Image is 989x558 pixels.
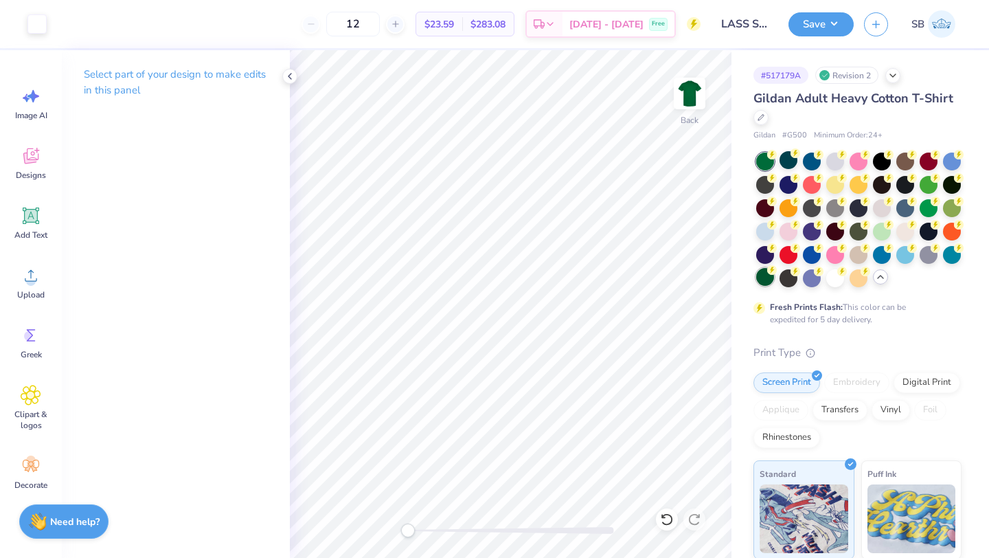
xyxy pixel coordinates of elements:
[711,10,778,38] input: Untitled Design
[788,12,854,36] button: Save
[812,400,867,421] div: Transfers
[894,372,960,393] div: Digital Print
[824,372,889,393] div: Embroidery
[760,467,796,481] span: Standard
[15,110,47,121] span: Image AI
[470,17,505,32] span: $283.08
[753,345,962,361] div: Print Type
[569,17,644,32] span: [DATE] - [DATE]
[676,80,703,107] img: Back
[326,12,380,36] input: – –
[872,400,910,421] div: Vinyl
[905,10,962,38] a: SB
[753,427,820,448] div: Rhinestones
[424,17,454,32] span: $23.59
[815,67,878,84] div: Revision 2
[14,230,47,241] span: Add Text
[50,515,100,528] strong: Need help?
[814,130,883,142] span: Minimum Order: 24 +
[782,130,807,142] span: # G500
[867,467,896,481] span: Puff Ink
[84,67,268,98] p: Select part of your design to make edits in this panel
[753,130,775,142] span: Gildan
[14,480,47,491] span: Decorate
[16,170,46,181] span: Designs
[911,16,924,32] span: SB
[928,10,955,38] img: Stephanie Bilsky
[753,90,953,107] span: Gildan Adult Heavy Cotton T-Shirt
[753,400,808,421] div: Applique
[770,301,939,326] div: This color can be expedited for 5 day delivery.
[681,114,698,126] div: Back
[760,484,848,553] img: Standard
[753,67,808,84] div: # 517179A
[770,302,843,313] strong: Fresh Prints Flash:
[753,372,820,393] div: Screen Print
[17,289,45,300] span: Upload
[21,349,42,360] span: Greek
[867,484,956,553] img: Puff Ink
[914,400,946,421] div: Foil
[652,19,665,29] span: Free
[8,409,54,431] span: Clipart & logos
[401,524,415,537] div: Accessibility label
